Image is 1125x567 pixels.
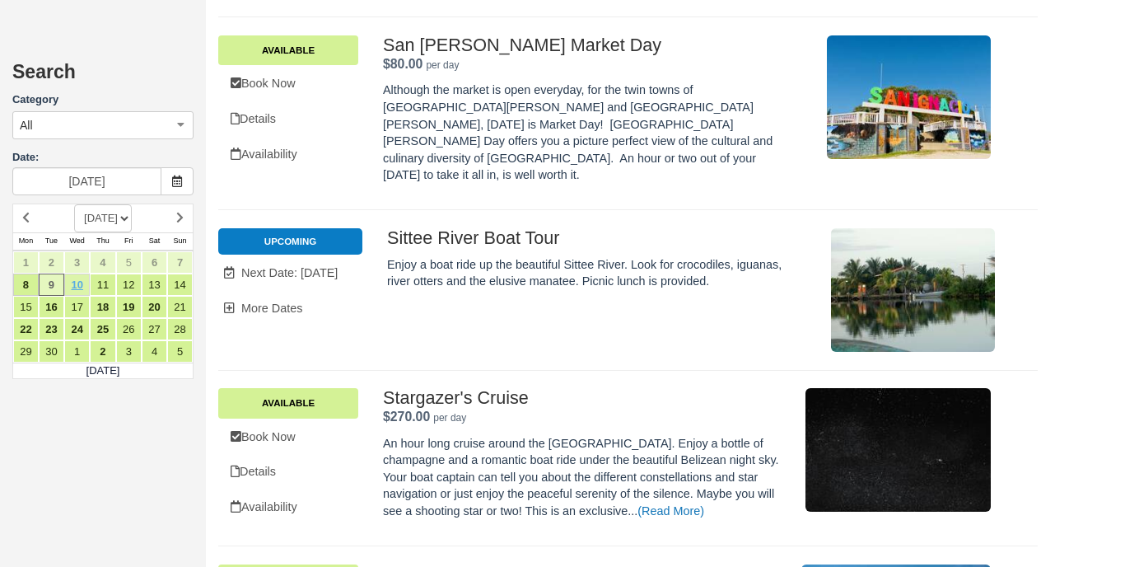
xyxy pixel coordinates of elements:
[20,117,33,134] span: All
[637,504,704,518] a: (Read More)
[142,251,167,274] a: 6
[142,340,167,363] a: 4
[387,228,792,248] h2: Sittee River Boat Tour
[13,363,194,379] td: [DATE]
[12,111,194,139] button: All
[13,296,39,318] a: 15
[116,340,142,363] a: 3
[383,410,430,424] strong: Price: $270
[218,256,362,290] a: Next Date: [DATE]
[39,296,64,318] a: 16
[218,67,358,101] a: Book Now
[426,59,459,71] em: per day
[39,251,64,274] a: 2
[142,318,167,340] a: 27
[64,251,90,274] a: 3
[90,251,115,274] a: 4
[39,274,64,296] a: 9
[13,340,39,363] a: 29
[383,57,422,71] strong: Price: $80
[64,232,90,251] th: Wed
[433,412,466,424] em: per day
[90,318,115,340] a: 25
[13,274,39,296] a: 8
[218,388,358,418] a: Available
[64,318,90,340] a: 24
[383,82,788,183] p: Although the market is open everyday, for the twin towns of [GEOGRAPHIC_DATA][PERSON_NAME] and [G...
[387,256,792,290] p: Enjoy a boat ride up the beautiful Sittee River. Look for crocodiles, iguanas, river otters and t...
[805,388,991,512] img: M308-1
[116,251,142,274] a: 5
[831,228,995,352] img: M307-1
[827,35,991,159] img: M163-1
[142,274,167,296] a: 13
[64,296,90,318] a: 17
[116,232,142,251] th: Fri
[218,138,358,171] a: Availability
[383,35,788,55] h2: San [PERSON_NAME] Market Day
[116,274,142,296] a: 12
[13,318,39,340] a: 22
[13,251,39,274] a: 1
[13,232,39,251] th: Mon
[64,340,90,363] a: 1
[167,318,193,340] a: 28
[12,62,194,92] h2: Search
[90,274,115,296] a: 11
[241,302,302,315] span: More Dates
[383,435,788,520] p: An hour long cruise around the [GEOGRAPHIC_DATA]. Enjoy a bottle of champagne and a romantic boat...
[116,318,142,340] a: 26
[90,340,115,363] a: 2
[90,232,115,251] th: Thu
[142,296,167,318] a: 20
[39,340,64,363] a: 30
[167,232,193,251] th: Sun
[218,102,358,136] a: Details
[90,296,115,318] a: 18
[39,318,64,340] a: 23
[142,232,167,251] th: Sat
[383,410,430,424] span: $270.00
[383,388,788,408] h2: Stargazer's Cruise
[167,251,193,274] a: 7
[383,57,422,71] span: $80.00
[167,296,193,318] a: 21
[241,266,338,279] span: Next Date: [DATE]
[218,228,362,255] li: Upcoming
[167,340,193,363] a: 5
[167,274,193,296] a: 14
[64,274,90,296] a: 10
[218,420,358,454] a: Book Now
[12,92,194,108] label: Category
[12,150,194,166] label: Date:
[218,490,358,524] a: Availability
[116,296,142,318] a: 19
[218,35,358,65] a: Available
[39,232,64,251] th: Tue
[218,455,358,489] a: Details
